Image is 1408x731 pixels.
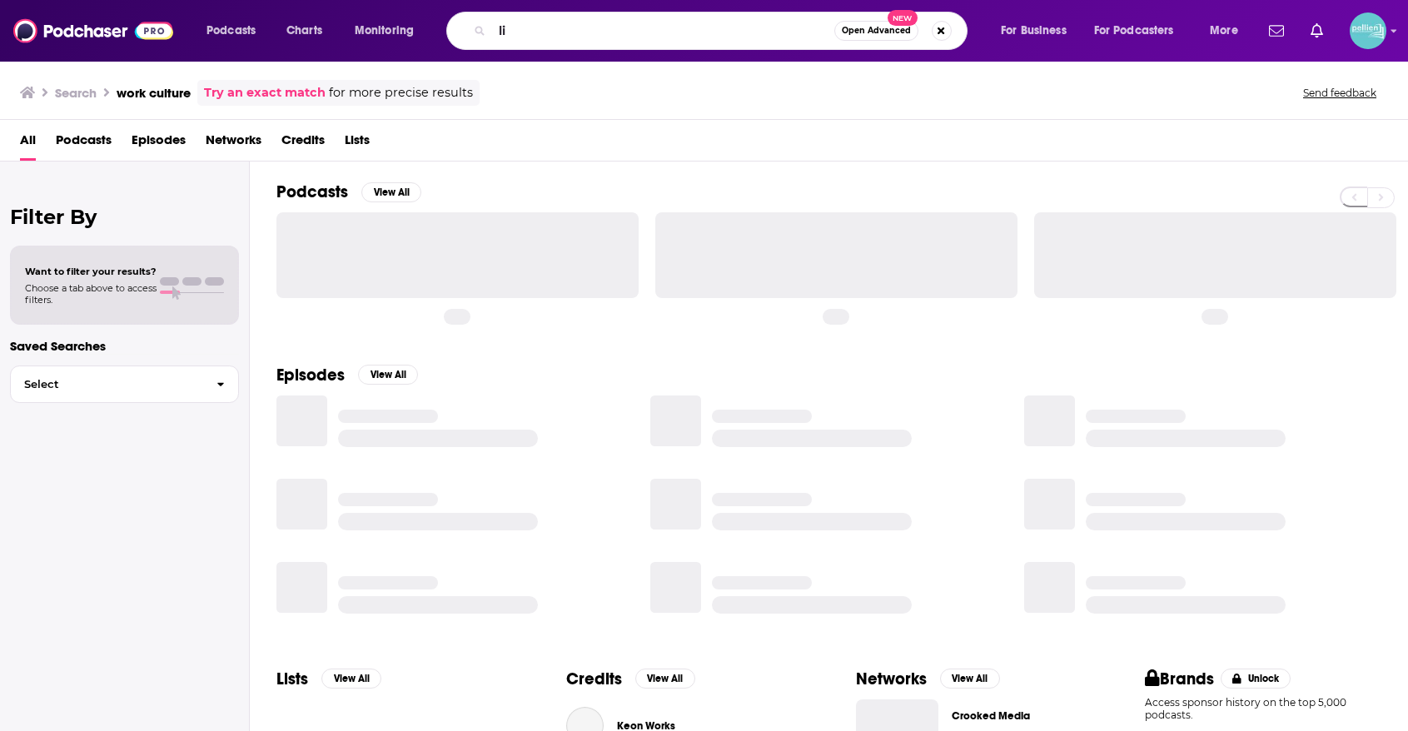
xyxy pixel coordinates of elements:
[281,127,325,161] a: Credits
[206,127,261,161] a: Networks
[1350,12,1386,49] span: Logged in as JessicaPellien
[206,19,256,42] span: Podcasts
[25,282,157,306] span: Choose a tab above to access filters.
[355,19,414,42] span: Monitoring
[1304,17,1330,45] a: Show notifications dropdown
[345,127,370,161] a: Lists
[462,12,983,50] div: Search podcasts, credits, & more...
[1198,17,1259,44] button: open menu
[11,379,203,390] span: Select
[117,85,191,101] h3: work culture
[1350,12,1386,49] img: User Profile
[1094,19,1174,42] span: For Podcasters
[276,365,345,385] h2: Episodes
[1145,696,1381,721] p: Access sponsor history on the top 5,000 podcasts.
[1083,17,1198,44] button: open menu
[204,83,326,102] a: Try an exact match
[1262,17,1291,45] a: Show notifications dropdown
[1145,669,1214,689] h2: Brands
[276,669,381,689] a: ListsView All
[358,365,418,385] button: View All
[276,365,418,385] a: EpisodesView All
[952,709,1030,723] span: Crooked Media
[10,205,239,229] h2: Filter By
[55,85,97,101] h3: Search
[56,127,112,161] a: Podcasts
[329,83,473,102] span: for more precise results
[1350,12,1386,49] button: Show profile menu
[856,669,927,689] h2: Networks
[276,669,308,689] h2: Lists
[1221,669,1291,689] button: Unlock
[286,19,322,42] span: Charts
[635,669,695,689] button: View All
[940,669,1000,689] button: View All
[13,15,173,47] img: Podchaser - Follow, Share and Rate Podcasts
[834,21,918,41] button: Open AdvancedNew
[1210,19,1238,42] span: More
[10,365,239,403] button: Select
[10,338,239,354] p: Saved Searches
[132,127,186,161] a: Episodes
[492,17,834,44] input: Search podcasts, credits, & more...
[566,669,695,689] a: CreditsView All
[1001,19,1067,42] span: For Business
[856,669,1000,689] a: NetworksView All
[989,17,1087,44] button: open menu
[343,17,435,44] button: open menu
[195,17,277,44] button: open menu
[842,27,911,35] span: Open Advanced
[276,182,348,202] h2: Podcasts
[888,10,918,26] span: New
[276,17,332,44] a: Charts
[566,669,622,689] h2: Credits
[321,669,381,689] button: View All
[25,266,157,277] span: Want to filter your results?
[1298,86,1381,100] button: Send feedback
[361,182,421,202] button: View All
[20,127,36,161] a: All
[276,182,421,202] a: PodcastsView All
